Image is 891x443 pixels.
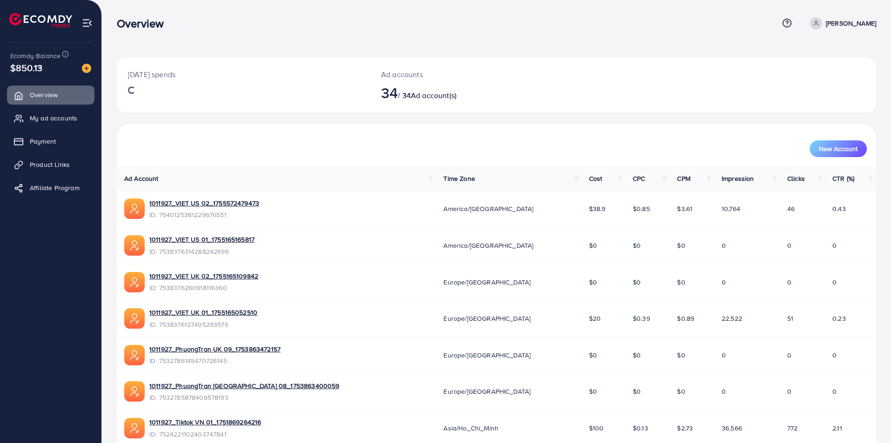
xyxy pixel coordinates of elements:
[787,350,791,360] span: 0
[832,204,846,213] span: 0.43
[633,350,641,360] span: $0
[30,183,80,192] span: Affiliate Program
[633,278,641,287] span: $0
[443,350,530,360] span: Europe/[GEOGRAPHIC_DATA]
[722,174,754,183] span: Impression
[806,17,876,29] a: [PERSON_NAME]
[832,387,837,396] span: 0
[7,109,94,127] a: My ad accounts
[819,145,858,152] span: New Account
[787,278,791,287] span: 0
[787,423,797,433] span: 772
[7,86,94,104] a: Overview
[124,381,145,402] img: ic-ads-acc.e4c84228.svg
[10,61,42,74] span: $850.13
[589,241,597,250] span: $0
[633,387,641,396] span: $0
[30,137,56,146] span: Payment
[722,204,740,213] span: 10,764
[124,308,145,329] img: ic-ads-acc.e4c84228.svg
[82,18,93,28] img: menu
[832,423,842,433] span: 2.11
[30,160,70,169] span: Product Links
[149,381,339,390] a: 1011927_PhuongTran [GEOGRAPHIC_DATA] 08_1753863400059
[149,320,257,329] span: ID: 7538376127405293576
[787,314,793,323] span: 51
[677,174,690,183] span: CPM
[149,210,259,219] span: ID: 7540125361229676551
[677,314,694,323] span: $0.89
[722,314,742,323] span: 22,522
[443,423,498,433] span: Asia/Ho_Chi_Minh
[633,174,645,183] span: CPC
[149,283,258,292] span: ID: 7538376260918116360
[832,314,846,323] span: 0.23
[124,418,145,438] img: ic-ads-acc.e4c84228.svg
[149,393,339,402] span: ID: 7532785878406578193
[124,174,159,183] span: Ad Account
[633,423,648,433] span: $0.13
[149,356,281,365] span: ID: 7532786145470726145
[589,204,606,213] span: $38.9
[832,174,854,183] span: CTR (%)
[722,278,726,287] span: 0
[633,314,650,323] span: $0.39
[787,241,791,250] span: 0
[82,64,91,73] img: image
[677,278,685,287] span: $0
[124,272,145,292] img: ic-ads-acc.e4c84228.svg
[589,350,597,360] span: $0
[443,204,533,213] span: America/[GEOGRAPHIC_DATA]
[149,235,255,244] a: 1011927_VIET US 01_1755165165817
[124,235,145,256] img: ic-ads-acc.e4c84228.svg
[443,241,533,250] span: America/[GEOGRAPHIC_DATA]
[149,430,261,439] span: ID: 7524221102403747841
[149,308,257,317] a: 1011927_VIET UK 01_1755165052510
[589,423,604,433] span: $100
[722,387,726,396] span: 0
[117,17,171,30] h3: Overview
[30,113,77,123] span: My ad accounts
[787,204,795,213] span: 46
[832,278,837,287] span: 0
[677,350,685,360] span: $0
[677,204,692,213] span: $3.61
[128,69,359,80] p: [DATE] spends
[30,90,58,99] span: Overview
[832,350,837,360] span: 0
[124,345,145,365] img: ic-ads-acc.e4c84228.svg
[677,423,693,433] span: $2.73
[787,174,805,183] span: Clicks
[589,174,603,183] span: Cost
[826,18,876,29] p: [PERSON_NAME]
[149,247,255,256] span: ID: 7538376314288242696
[443,278,530,287] span: Europe/[GEOGRAPHIC_DATA]
[381,69,549,80] p: Ad accounts
[589,278,597,287] span: $0
[722,423,742,433] span: 36,566
[7,179,94,197] a: Affiliate Program
[677,387,685,396] span: $0
[443,174,475,183] span: Time Zone
[7,132,94,151] a: Payment
[722,350,726,360] span: 0
[810,140,867,157] button: New Account
[9,13,72,27] img: logo
[124,198,145,219] img: ic-ads-acc.e4c84228.svg
[443,387,530,396] span: Europe/[GEOGRAPHIC_DATA]
[411,90,456,100] span: Ad account(s)
[722,241,726,250] span: 0
[589,314,601,323] span: $20
[832,241,837,250] span: 0
[10,51,60,60] span: Ecomdy Balance
[787,387,791,396] span: 0
[381,82,398,103] span: 34
[633,204,650,213] span: $0.85
[633,241,641,250] span: $0
[381,84,549,101] h2: / 34
[7,155,94,174] a: Product Links
[589,387,597,396] span: $0
[149,198,259,208] a: 1011927_VIET US 02_1755572479473
[443,314,530,323] span: Europe/[GEOGRAPHIC_DATA]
